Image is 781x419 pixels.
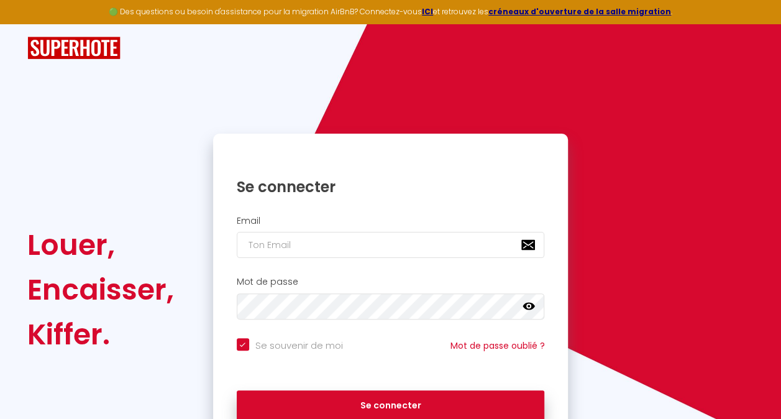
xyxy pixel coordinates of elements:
[237,177,545,196] h1: Se connecter
[488,6,671,17] a: créneaux d'ouverture de la salle migration
[27,37,121,60] img: SuperHote logo
[422,6,433,17] a: ICI
[27,312,174,357] div: Kiffer.
[27,223,174,267] div: Louer,
[237,277,545,287] h2: Mot de passe
[237,232,545,258] input: Ton Email
[10,5,47,42] button: Ouvrir le widget de chat LiveChat
[27,267,174,312] div: Encaisser,
[450,339,544,352] a: Mot de passe oublié ?
[237,216,545,226] h2: Email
